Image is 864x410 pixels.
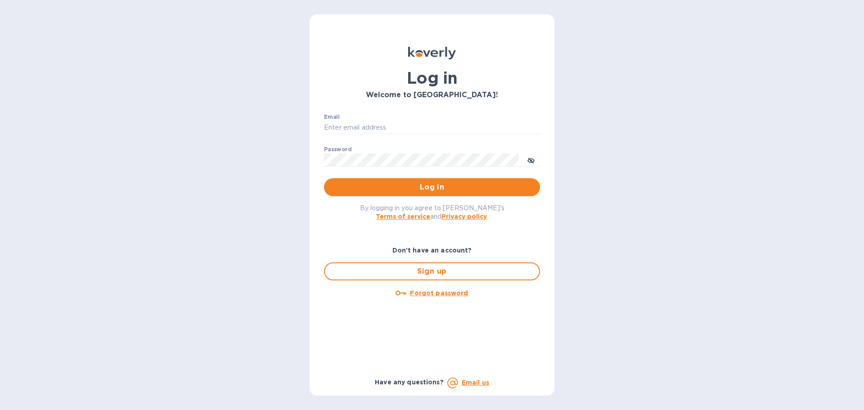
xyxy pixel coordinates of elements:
[408,47,456,59] img: Koverly
[360,204,504,220] span: By logging in you agree to [PERSON_NAME]'s and .
[324,178,540,196] button: Log in
[324,147,351,152] label: Password
[410,289,468,297] u: Forgot password
[462,379,489,386] a: Email us
[522,151,540,169] button: toggle password visibility
[392,247,472,254] b: Don't have an account?
[324,114,340,120] label: Email
[331,182,533,193] span: Log in
[376,213,430,220] a: Terms of service
[324,91,540,99] h3: Welcome to [GEOGRAPHIC_DATA]!
[375,378,444,386] b: Have any questions?
[332,266,532,277] span: Sign up
[441,213,487,220] a: Privacy policy
[324,121,540,135] input: Enter email address
[324,68,540,87] h1: Log in
[324,262,540,280] button: Sign up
